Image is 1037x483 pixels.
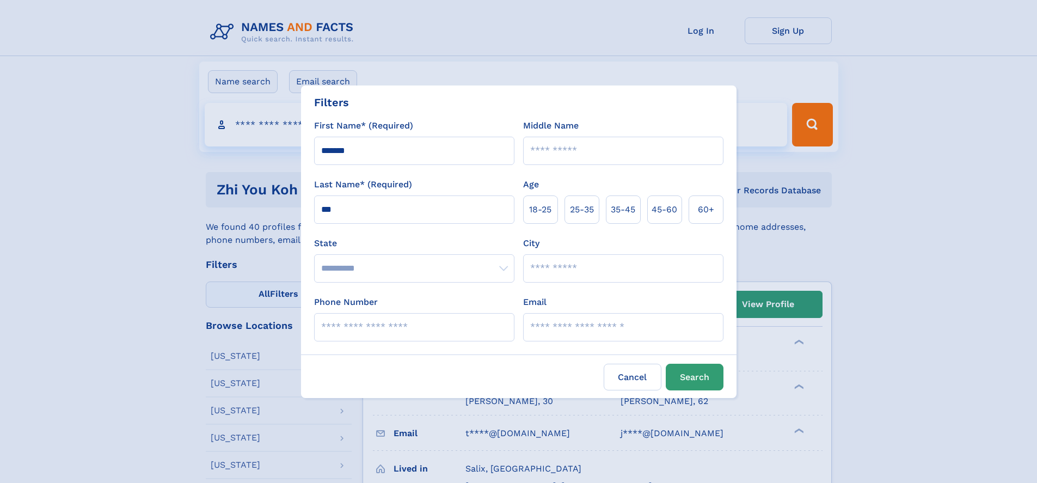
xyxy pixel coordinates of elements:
span: 35‑45 [611,203,635,216]
label: Last Name* (Required) [314,178,412,191]
button: Search [666,364,723,390]
span: 25‑35 [570,203,594,216]
span: 60+ [698,203,714,216]
label: Cancel [604,364,661,390]
label: Email [523,296,547,309]
label: State [314,237,514,250]
label: First Name* (Required) [314,119,413,132]
label: City [523,237,539,250]
label: Age [523,178,539,191]
label: Middle Name [523,119,579,132]
div: Filters [314,94,349,111]
span: 45‑60 [652,203,677,216]
span: 18‑25 [529,203,551,216]
label: Phone Number [314,296,378,309]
